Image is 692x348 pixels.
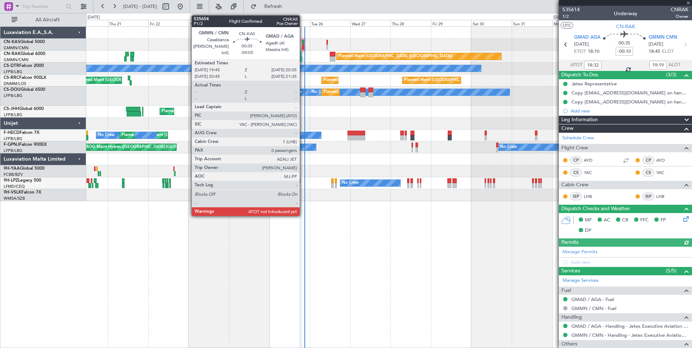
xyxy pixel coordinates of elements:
[122,130,236,141] div: Planned Maint [GEOGRAPHIC_DATA] ([GEOGRAPHIC_DATA])
[571,90,688,96] div: Copy [EMAIL_ADDRESS][DOMAIN_NAME] on handling requests
[312,87,328,98] div: No Crew
[4,190,41,195] a: 9H-VSLKFalcon 7X
[342,178,359,188] div: No Crew
[391,20,431,26] div: Thu 28
[571,99,688,105] div: Copy [EMAIL_ADDRESS][DOMAIN_NAME] on handling requests
[4,136,22,141] a: LFPB/LBG
[4,76,19,80] span: CS-RRC
[108,20,148,26] div: Thu 21
[431,20,472,26] div: Fri 29
[19,17,76,22] span: All Aircraft
[571,296,614,302] a: GMAD / AGA - Fuel
[310,20,350,26] div: Tue 26
[562,13,580,20] span: 1/2
[584,193,600,200] a: LHB
[574,48,586,55] span: ETOT
[4,190,21,195] span: 9H-VSLK
[561,267,580,275] span: Services
[571,81,617,87] div: Jetex Representative
[585,217,592,224] span: MF
[649,34,677,41] span: GMMN CMN
[263,130,279,141] div: No Crew
[671,13,688,20] span: Owner
[258,142,274,153] div: No Crew
[562,135,594,142] a: Schedule Crew
[668,61,680,69] span: ALDT
[162,106,276,117] div: Planned Maint [GEOGRAPHIC_DATA] ([GEOGRAPHIC_DATA])
[229,20,270,26] div: Sun 24
[571,332,688,338] a: GMMN / CMN - Handling - Jetex Executive Aviation [GEOGRAPHIC_DATA] GMMN / CMN
[588,48,599,55] span: 18:10
[656,193,672,200] a: LHB
[649,48,660,55] span: 18:45
[4,178,18,183] span: 9H-LPZ
[4,52,45,56] a: CN-RAKGlobal 6000
[570,61,582,69] span: ATOT
[584,157,600,164] a: AYO
[148,20,189,26] div: Fri 22
[574,41,589,48] span: [DATE]
[4,76,46,80] a: CS-RRCFalcon 900LX
[4,64,19,68] span: CS-DTR
[98,130,115,141] div: No Crew
[642,169,654,177] div: CS
[561,287,571,295] span: Fuel
[553,14,566,21] div: [DATE]
[500,142,517,153] div: No Crew
[4,178,41,183] a: 9H-LPZLegacy 500
[86,142,208,153] div: AOG Maint Hyères ([GEOGRAPHIC_DATA]-[GEOGRAPHIC_DATA])
[666,267,676,275] span: (5/5)
[622,217,628,224] span: CR
[666,71,676,78] span: (3/3)
[585,227,591,234] span: DP
[561,22,573,29] button: UTC
[68,20,108,26] div: Wed 20
[552,20,593,26] div: Mon 1
[404,75,518,86] div: Planned Maint [GEOGRAPHIC_DATA] ([GEOGRAPHIC_DATA])
[562,6,580,13] span: 535614
[350,20,391,26] div: Wed 27
[247,1,291,12] button: Refresh
[4,64,44,68] a: CS-DTRFalcon 2000
[4,69,22,75] a: LFPB/LBG
[619,40,630,47] span: 00:35
[571,323,688,329] a: GMAD / AGA - Handling - Jetex Executive Aviation Morocco GMAD / AGA
[4,107,44,111] a: CS-JHHGlobal 6000
[324,87,438,98] div: Planned Maint [GEOGRAPHIC_DATA] ([GEOGRAPHIC_DATA])
[4,40,45,44] a: CN-KASGlobal 5000
[189,20,229,26] div: Sat 23
[4,166,20,171] span: 9H-YAA
[640,217,649,224] span: FFC
[662,48,674,55] span: ELDT
[584,169,600,176] a: YAC
[561,144,588,152] span: Flight Crew
[570,156,582,164] div: CP
[574,34,600,41] span: GMAD AGA
[561,124,574,133] span: Crew
[4,148,22,153] a: LFPB/LBG
[656,169,672,176] a: YAC
[661,217,666,224] span: FP
[4,81,26,86] a: DNMM/LOS
[4,88,45,92] a: CS-DOUGlobal 6500
[649,41,663,48] span: [DATE]
[4,40,20,44] span: CN-KAS
[614,10,637,17] div: Underway
[258,4,288,9] span: Refresh
[4,45,29,51] a: GMMN/CMN
[4,131,39,135] a: F-HECDFalcon 7X
[561,205,630,213] span: Dispatch Checks and Weather
[4,57,29,63] a: GMMN/CMN
[4,166,45,171] a: 9H-YAAGlobal 5000
[4,184,25,189] a: LFMD/CEQ
[324,75,438,86] div: Planned Maint [GEOGRAPHIC_DATA] ([GEOGRAPHIC_DATA])
[4,107,19,111] span: CS-JHH
[123,3,157,10] span: [DATE] - [DATE]
[642,156,654,164] div: CP
[570,192,582,200] div: ISP
[4,112,22,118] a: LFPB/LBG
[471,20,512,26] div: Sat 30
[269,20,310,26] div: Mon 25
[604,217,610,224] span: AC
[642,192,654,200] div: ISP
